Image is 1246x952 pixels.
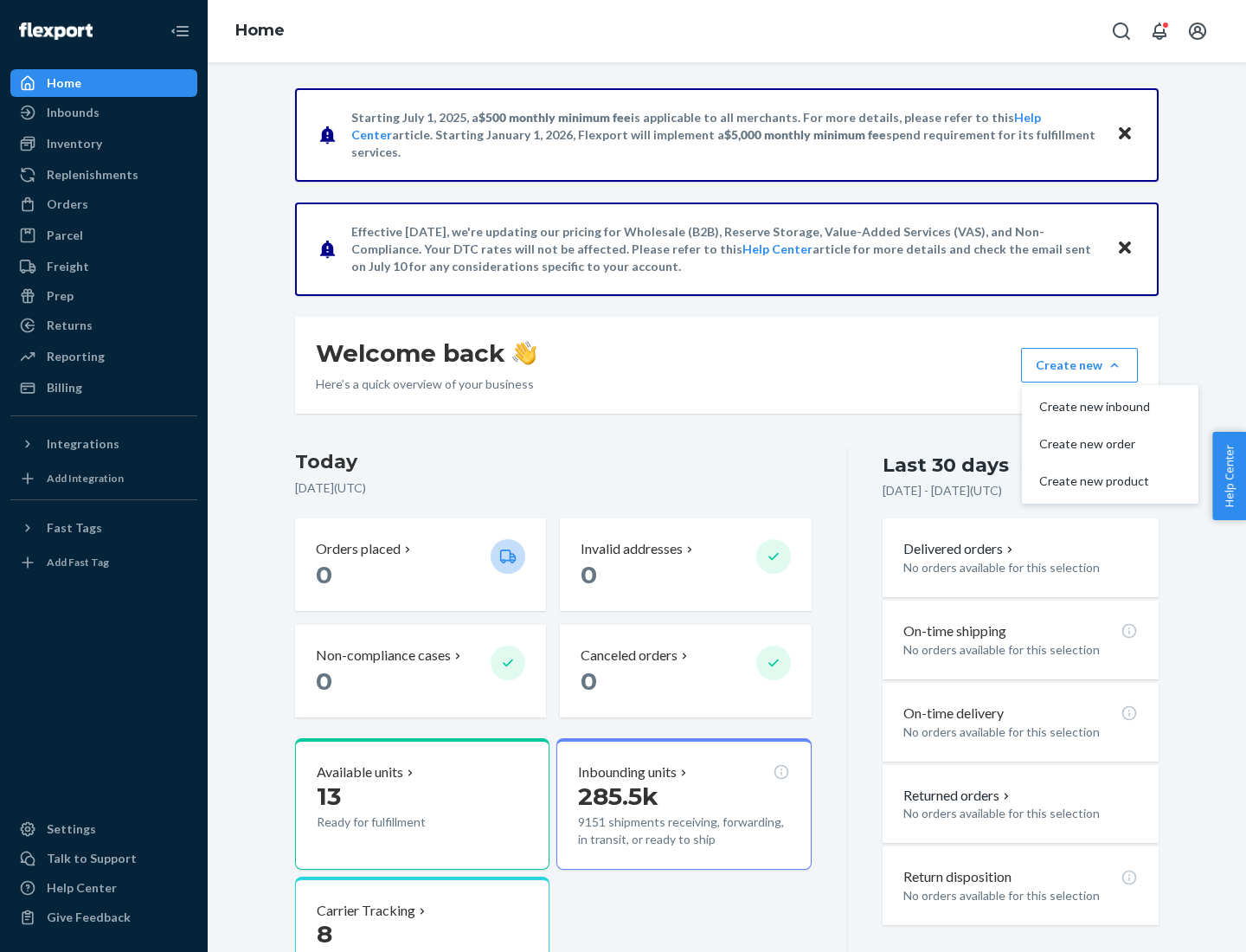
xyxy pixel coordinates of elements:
[883,482,1002,499] p: [DATE] - [DATE] ( UTC )
[10,99,197,126] a: Inbounds
[10,190,197,218] a: Orders
[47,258,89,275] div: Freight
[578,782,658,811] span: 285.5k
[581,666,597,696] span: 0
[10,549,197,576] a: Add Fast Tag
[1039,475,1150,487] span: Create new product
[317,814,477,831] p: Ready for fulfillment
[235,21,285,40] a: Home
[724,127,886,142] span: $5,000 monthly minimum fee
[295,479,812,497] p: [DATE] ( UTC )
[316,560,332,589] span: 0
[10,130,197,158] a: Inventory
[560,518,811,611] button: Invalid addresses 0
[317,762,403,782] p: Available units
[47,820,96,838] div: Settings
[581,539,683,559] p: Invalid addresses
[10,69,197,97] a: Home
[295,518,546,611] button: Orders placed 0
[47,196,88,213] div: Orders
[1142,14,1177,48] button: Open notifications
[351,223,1100,275] p: Effective [DATE], we're updating our pricing for Wholesale (B2B), Reserve Storage, Value-Added Se...
[295,625,546,717] button: Non-compliance cases 0
[903,805,1138,822] p: No orders available for this selection
[581,560,597,589] span: 0
[163,14,197,48] button: Close Navigation
[316,666,332,696] span: 0
[578,762,677,782] p: Inbounding units
[903,867,1012,887] p: Return disposition
[903,724,1138,741] p: No orders available for this selection
[316,376,536,393] p: Here’s a quick overview of your business
[512,341,536,365] img: hand-wave emoji
[316,646,451,666] p: Non-compliance cases
[578,814,789,848] p: 9151 shipments receiving, forwarding, in transit, or ready to ship
[10,845,197,872] a: Talk to Support
[317,782,341,811] span: 13
[47,879,117,897] div: Help Center
[1104,14,1139,48] button: Open Search Box
[47,104,100,121] div: Inbounds
[1021,348,1138,383] button: Create newCreate new inboundCreate new orderCreate new product
[10,430,197,458] button: Integrations
[883,452,1009,479] div: Last 30 days
[1114,122,1136,147] button: Close
[1180,14,1215,48] button: Open account menu
[10,253,197,280] a: Freight
[47,471,124,486] div: Add Integration
[10,282,197,310] a: Prep
[1025,389,1195,426] button: Create new inbound
[10,815,197,843] a: Settings
[47,317,93,334] div: Returns
[556,738,811,870] button: Inbounding units285.5k9151 shipments receiving, forwarding, in transit, or ready to ship
[47,850,137,867] div: Talk to Support
[742,241,812,256] a: Help Center
[10,374,197,402] a: Billing
[10,161,197,189] a: Replenishments
[47,348,105,365] div: Reporting
[1025,463,1195,500] button: Create new product
[295,448,812,476] h3: Today
[1039,438,1150,450] span: Create new order
[316,539,401,559] p: Orders placed
[903,621,1006,641] p: On-time shipping
[1039,401,1150,413] span: Create new inbound
[903,539,1017,559] button: Delivered orders
[47,135,102,152] div: Inventory
[903,704,1004,724] p: On-time delivery
[316,338,536,369] h1: Welcome back
[47,287,74,305] div: Prep
[581,646,678,666] p: Canceled orders
[1114,236,1136,261] button: Close
[295,738,549,870] button: Available units13Ready for fulfillment
[10,222,197,249] a: Parcel
[317,901,415,921] p: Carrier Tracking
[478,110,631,125] span: $500 monthly minimum fee
[19,23,93,40] img: Flexport logo
[10,343,197,370] a: Reporting
[1212,432,1246,520] button: Help Center
[351,109,1100,161] p: Starting July 1, 2025, a is applicable to all merchants. For more details, please refer to this a...
[903,786,1013,806] button: Returned orders
[47,555,109,569] div: Add Fast Tag
[47,227,83,244] div: Parcel
[10,514,197,542] button: Fast Tags
[47,435,119,453] div: Integrations
[903,887,1138,904] p: No orders available for this selection
[903,559,1138,576] p: No orders available for this selection
[1025,426,1195,463] button: Create new order
[47,519,102,537] div: Fast Tags
[47,379,82,396] div: Billing
[47,909,131,926] div: Give Feedback
[222,6,299,56] ol: breadcrumbs
[47,166,138,183] div: Replenishments
[903,641,1138,659] p: No orders available for this selection
[10,904,197,931] button: Give Feedback
[560,625,811,717] button: Canceled orders 0
[10,874,197,902] a: Help Center
[47,74,81,92] div: Home
[10,465,197,492] a: Add Integration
